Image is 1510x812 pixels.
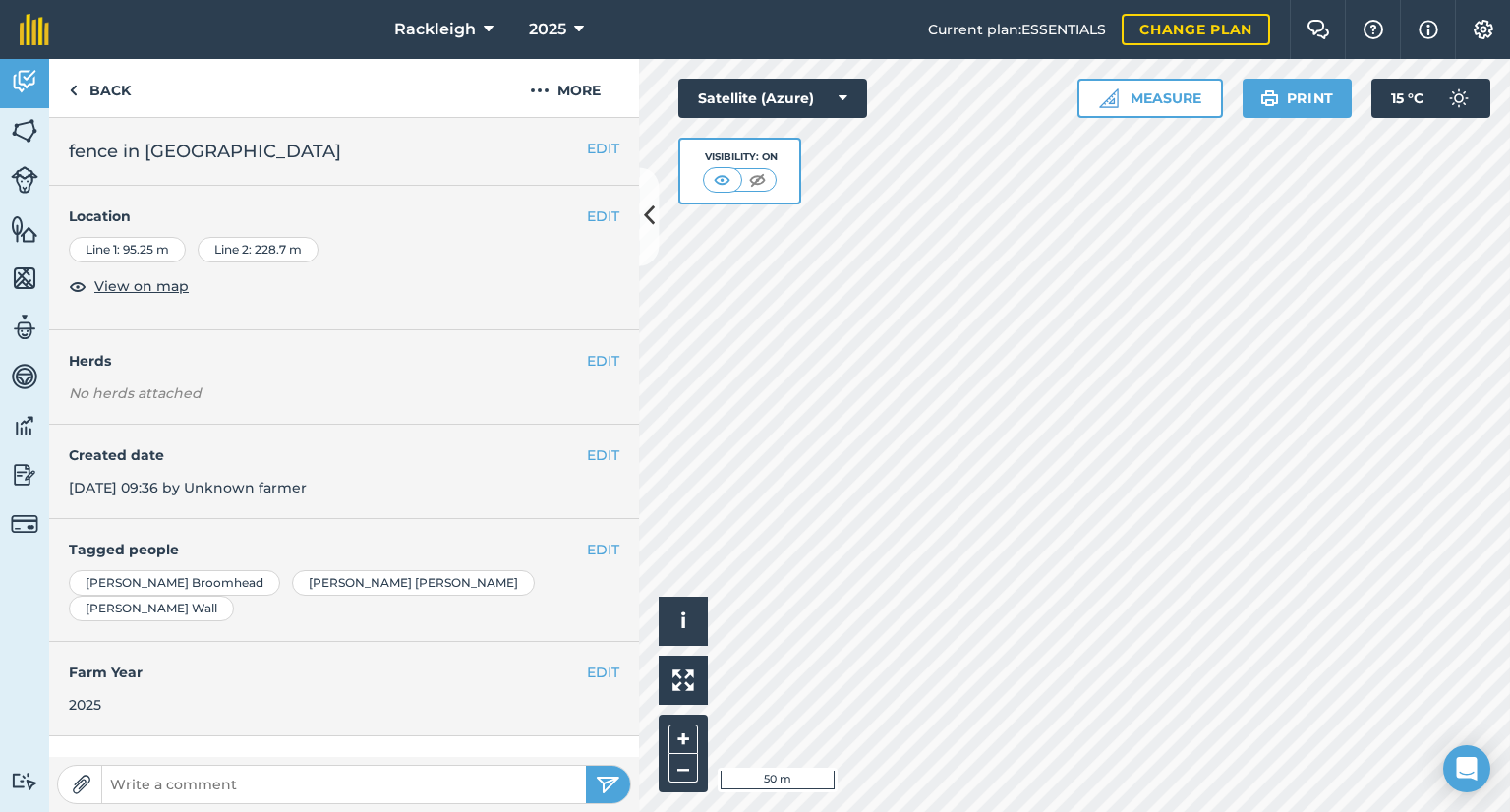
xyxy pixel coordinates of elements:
img: svg+xml;base64,PHN2ZyB4bWxucz0iaHR0cDovL3d3dy53My5vcmcvMjAwMC9zdmciIHdpZHRoPSI5IiBoZWlnaHQ9IjI0Ii... [69,79,78,102]
div: [DATE] 09:36 by Unknown farmer [49,425,639,519]
button: Print [1243,79,1353,118]
img: svg+xml;base64,PD94bWwgdmVyc2lvbj0iMS4wIiBlbmNvZGluZz0idXRmLTgiPz4KPCEtLSBHZW5lcmF0b3I6IEFkb2JlIE... [11,772,38,790]
h4: Herds [69,350,639,372]
a: Back [49,59,150,117]
button: EDIT [587,205,619,227]
button: + [668,725,698,754]
img: Four arrows, one pointing top left, one top right, one bottom right and the last bottom left [672,669,694,691]
div: 2025 [69,694,619,716]
button: Satellite (Azure) [678,79,867,118]
div: [PERSON_NAME] Broomhead [69,570,280,596]
img: svg+xml;base64,PD94bWwgdmVyc2lvbj0iMS4wIiBlbmNvZGluZz0idXRmLTgiPz4KPCEtLSBHZW5lcmF0b3I6IEFkb2JlIE... [11,510,38,538]
img: svg+xml;base64,PD94bWwgdmVyc2lvbj0iMS4wIiBlbmNvZGluZz0idXRmLTgiPz4KPCEtLSBHZW5lcmF0b3I6IEFkb2JlIE... [11,362,38,391]
button: i [659,597,708,646]
div: Line 1 : 95.25 m [69,237,186,262]
button: EDIT [587,444,619,466]
img: svg+xml;base64,PHN2ZyB4bWxucz0iaHR0cDovL3d3dy53My5vcmcvMjAwMC9zdmciIHdpZHRoPSIyMCIgaGVpZ2h0PSIyNC... [530,79,550,102]
em: No herds attached [69,382,639,404]
div: Visibility: On [703,149,778,165]
img: svg+xml;base64,PHN2ZyB4bWxucz0iaHR0cDovL3d3dy53My5vcmcvMjAwMC9zdmciIHdpZHRoPSIxNyIgaGVpZ2h0PSIxNy... [1419,18,1438,41]
button: EDIT [587,350,619,372]
img: svg+xml;base64,PD94bWwgdmVyc2lvbj0iMS4wIiBlbmNvZGluZz0idXRmLTgiPz4KPCEtLSBHZW5lcmF0b3I6IEFkb2JlIE... [11,67,38,96]
h4: Created date [69,444,619,466]
button: 15 °C [1371,79,1490,118]
img: A cog icon [1472,20,1495,39]
img: svg+xml;base64,PHN2ZyB4bWxucz0iaHR0cDovL3d3dy53My5vcmcvMjAwMC9zdmciIHdpZHRoPSI1NiIgaGVpZ2h0PSI2MC... [11,263,38,293]
img: svg+xml;base64,PHN2ZyB4bWxucz0iaHR0cDovL3d3dy53My5vcmcvMjAwMC9zdmciIHdpZHRoPSIyNSIgaGVpZ2h0PSIyNC... [596,773,620,796]
img: svg+xml;base64,PD94bWwgdmVyc2lvbj0iMS4wIiBlbmNvZGluZz0idXRmLTgiPz4KPCEtLSBHZW5lcmF0b3I6IEFkb2JlIE... [11,460,38,490]
input: Write a comment [102,771,586,798]
img: svg+xml;base64,PHN2ZyB4bWxucz0iaHR0cDovL3d3dy53My5vcmcvMjAwMC9zdmciIHdpZHRoPSI1MCIgaGVpZ2h0PSI0MC... [745,170,770,190]
img: svg+xml;base64,PHN2ZyB4bWxucz0iaHR0cDovL3d3dy53My5vcmcvMjAwMC9zdmciIHdpZHRoPSI1MCIgaGVpZ2h0PSI0MC... [710,170,734,190]
img: fieldmargin Logo [20,14,49,45]
span: Rackleigh [394,18,476,41]
img: svg+xml;base64,PD94bWwgdmVyc2lvbj0iMS4wIiBlbmNvZGluZz0idXRmLTgiPz4KPCEtLSBHZW5lcmF0b3I6IEFkb2JlIE... [11,411,38,440]
h4: Location [69,205,619,227]
h4: Farm Year [69,662,619,683]
img: svg+xml;base64,PD94bWwgdmVyc2lvbj0iMS4wIiBlbmNvZGluZz0idXRmLTgiPz4KPCEtLSBHZW5lcmF0b3I6IEFkb2JlIE... [11,166,38,194]
h4: Tagged people [69,539,619,560]
img: A question mark icon [1362,20,1385,39]
img: svg+xml;base64,PD94bWwgdmVyc2lvbj0iMS4wIiBlbmNvZGluZz0idXRmLTgiPz4KPCEtLSBHZW5lcmF0b3I6IEFkb2JlIE... [11,313,38,342]
span: i [680,609,686,633]
button: More [492,59,639,117]
h2: fence in [GEOGRAPHIC_DATA] [69,138,619,165]
span: 15 ° C [1391,79,1423,118]
span: 2025 [529,18,566,41]
img: svg+xml;base64,PHN2ZyB4bWxucz0iaHR0cDovL3d3dy53My5vcmcvMjAwMC9zdmciIHdpZHRoPSIxOCIgaGVpZ2h0PSIyNC... [69,274,87,298]
a: Change plan [1122,14,1270,45]
button: EDIT [587,662,619,683]
button: EDIT [587,138,619,159]
img: svg+xml;base64,PHN2ZyB4bWxucz0iaHR0cDovL3d3dy53My5vcmcvMjAwMC9zdmciIHdpZHRoPSIxOSIgaGVpZ2h0PSIyNC... [1260,87,1279,110]
span: Current plan : ESSENTIALS [928,19,1106,40]
img: Paperclip icon [72,775,91,794]
img: Two speech bubbles overlapping with the left bubble in the forefront [1307,20,1330,39]
button: Measure [1077,79,1223,118]
button: EDIT [587,539,619,560]
img: svg+xml;base64,PD94bWwgdmVyc2lvbj0iMS4wIiBlbmNvZGluZz0idXRmLTgiPz4KPCEtLSBHZW5lcmF0b3I6IEFkb2JlIE... [1439,79,1479,118]
span: View on map [94,275,189,297]
div: Line 2 : 228.7 m [198,237,319,262]
img: svg+xml;base64,PHN2ZyB4bWxucz0iaHR0cDovL3d3dy53My5vcmcvMjAwMC9zdmciIHdpZHRoPSI1NiIgaGVpZ2h0PSI2MC... [11,214,38,244]
button: – [668,754,698,783]
div: Open Intercom Messenger [1443,745,1490,792]
img: Ruler icon [1099,88,1119,108]
div: [PERSON_NAME] Wall [69,596,234,621]
button: View on map [69,274,189,298]
img: svg+xml;base64,PHN2ZyB4bWxucz0iaHR0cDovL3d3dy53My5vcmcvMjAwMC9zdmciIHdpZHRoPSI1NiIgaGVpZ2h0PSI2MC... [11,116,38,145]
div: [PERSON_NAME] [PERSON_NAME] [292,570,535,596]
